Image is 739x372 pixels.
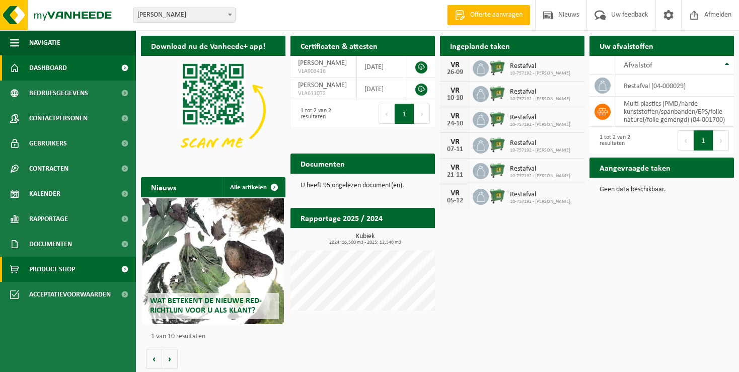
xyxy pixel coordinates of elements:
[298,82,347,89] span: [PERSON_NAME]
[29,156,68,181] span: Contracten
[445,146,465,153] div: 07-11
[489,136,506,153] img: WB-0660-HPE-GN-01
[445,172,465,179] div: 21-11
[589,158,681,177] h2: Aangevraagde taken
[141,56,285,164] img: Download de VHEPlus App
[510,191,570,199] span: Restafval
[600,186,724,193] p: Geen data beschikbaar.
[29,55,67,81] span: Dashboard
[445,87,465,95] div: VR
[395,104,414,124] button: 1
[678,130,694,151] button: Previous
[151,333,280,340] p: 1 van 10 resultaten
[589,36,663,55] h2: Uw afvalstoffen
[510,122,570,128] span: 10-757192 - [PERSON_NAME]
[133,8,236,23] span: NUYTTEN PIETER - MOORSLEDE
[447,5,530,25] a: Offerte aanvragen
[360,228,434,248] a: Bekijk rapportage
[295,233,435,245] h3: Kubiek
[489,110,506,127] img: WB-0660-HPE-GN-01
[489,59,506,76] img: WB-0660-HPE-GN-01
[29,257,75,282] span: Product Shop
[29,81,88,106] span: Bedrijfsgegevens
[510,88,570,96] span: Restafval
[29,181,60,206] span: Kalender
[510,199,570,205] span: 10-757192 - [PERSON_NAME]
[445,69,465,76] div: 26-09
[445,112,465,120] div: VR
[445,164,465,172] div: VR
[222,177,284,197] a: Alle artikelen
[616,97,734,127] td: multi plastics (PMD/harde kunststoffen/spanbanden/EPS/folie naturel/folie gemengd) (04-001700)
[489,187,506,204] img: WB-0660-HPE-GN-01
[510,114,570,122] span: Restafval
[713,130,729,151] button: Next
[510,147,570,154] span: 10-757192 - [PERSON_NAME]
[133,8,235,22] span: NUYTTEN PIETER - MOORSLEDE
[290,208,393,228] h2: Rapportage 2025 / 2024
[489,162,506,179] img: WB-0660-HPE-GN-01
[445,61,465,69] div: VR
[29,232,72,257] span: Documenten
[29,131,67,156] span: Gebruikers
[290,154,355,173] h2: Documenten
[510,139,570,147] span: Restafval
[445,95,465,102] div: 10-10
[295,103,358,125] div: 1 tot 2 van 2 resultaten
[301,182,425,189] p: U heeft 95 ongelezen document(en).
[298,67,349,76] span: VLA903416
[379,104,395,124] button: Previous
[298,90,349,98] span: VLA611072
[510,173,570,179] span: 10-757192 - [PERSON_NAME]
[295,240,435,245] span: 2024: 16,500 m3 - 2025: 12,540 m3
[510,70,570,77] span: 10-757192 - [PERSON_NAME]
[29,282,111,307] span: Acceptatievoorwaarden
[624,61,652,69] span: Afvalstof
[298,59,347,67] span: [PERSON_NAME]
[595,129,657,152] div: 1 tot 2 van 2 resultaten
[29,206,68,232] span: Rapportage
[357,56,405,78] td: [DATE]
[510,62,570,70] span: Restafval
[29,106,88,131] span: Contactpersonen
[29,30,60,55] span: Navigatie
[489,85,506,102] img: WB-0660-HPE-GN-01
[414,104,430,124] button: Next
[142,198,284,324] a: Wat betekent de nieuwe RED-richtlijn voor u als klant?
[445,120,465,127] div: 24-10
[510,165,570,173] span: Restafval
[445,197,465,204] div: 05-12
[445,138,465,146] div: VR
[141,177,186,197] h2: Nieuws
[440,36,520,55] h2: Ingeplande taken
[162,349,178,369] button: Volgende
[357,78,405,100] td: [DATE]
[445,189,465,197] div: VR
[510,96,570,102] span: 10-757192 - [PERSON_NAME]
[146,349,162,369] button: Vorige
[290,36,388,55] h2: Certificaten & attesten
[141,36,275,55] h2: Download nu de Vanheede+ app!
[150,297,262,315] span: Wat betekent de nieuwe RED-richtlijn voor u als klant?
[616,75,734,97] td: restafval (04-000029)
[468,10,525,20] span: Offerte aanvragen
[694,130,713,151] button: 1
